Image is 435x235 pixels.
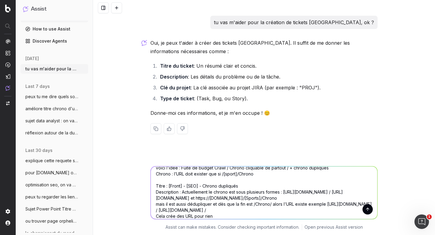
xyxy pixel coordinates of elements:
p: Oui, je peux t'aider à créer des tickets [GEOGRAPHIC_DATA]. Il suffit de me donner les informatio... [150,39,378,56]
strong: Titre du ticket [160,63,194,69]
span: last 30 days [25,147,53,153]
button: Assist [23,5,86,13]
span: explique cette requete sql : with bloc_ [25,158,79,164]
button: Sujet Power Point Titre Discover Aide-mo [21,204,88,214]
p: Donne-moi ces informations, et je m'en occupe ! 😊 [150,109,378,117]
img: Studio [5,74,10,79]
button: ou trouver page orpheline liste [21,216,88,226]
img: Analytics [5,39,10,44]
a: Open previous Assist version [304,224,363,230]
li: : (Task, Bug, ou Story). [158,94,378,103]
p: tu vas m'aider pour la création de tickets [GEOGRAPHIC_DATA], ok ? [214,18,374,27]
span: peux tu me dire quels sont les fiches jo [25,94,79,100]
textarea: voici l'idée : Fuite de budget Crawl / Chrono cliquable de partout / + chrono dupliqués Chrono : ... [151,166,377,219]
span: tu vas m'aider pour la création de [PERSON_NAME] [25,66,79,72]
span: last 7 days [25,83,50,89]
button: améliore titre chrono d'un article : sur [21,104,88,114]
span: Sujet Power Point Titre Discover Aide-mo [25,206,79,212]
button: réflexion autour de la durée de durée de [21,128,88,138]
iframe: Intercom live chat [414,214,429,229]
button: explique cette requete sql : with bloc_ [21,156,88,166]
span: peux tu regarder les liens entrants, sor [25,194,79,200]
span: améliore titre chrono d'un article : sur [25,106,79,112]
span: pour [DOMAIN_NAME] on va parler de données [25,170,79,176]
span: 1 [427,214,432,219]
button: peux tu regarder les liens entrants, sor [21,192,88,202]
h1: Assist [31,5,47,13]
img: Botify assist logo [141,40,147,46]
span: sujet data analyst : on va faire un rap [25,118,79,124]
img: Activation [5,62,10,67]
img: Switch project [6,101,10,105]
img: Setting [5,209,10,214]
button: peux tu me dire quels sont les fiches jo [21,92,88,101]
img: Assist [5,85,10,91]
a: Discover Agents [21,36,88,46]
img: My account [5,221,10,225]
span: optimisation seo, on va mettre des métad [25,182,79,188]
img: Intelligence [5,50,10,56]
img: Botify logo [5,5,11,12]
button: pour [DOMAIN_NAME] on va parler de données [21,168,88,178]
a: How to use Assist [21,24,88,34]
strong: Type de ticket [160,95,194,101]
p: Assist can make mistakes. Consider checking important information. [166,224,299,230]
button: optimisation seo, on va mettre des métad [21,180,88,190]
button: sujet data analyst : on va faire un rap [21,116,88,126]
img: Assist [23,6,28,12]
span: [DATE] [25,56,39,62]
strong: Description [160,74,188,80]
button: tu vas m'aider pour la création de [PERSON_NAME] [21,64,88,74]
li: : La clé associée au projet JIRA (par exemple : "PROJ"). [158,83,378,92]
li: : Les détails du problème ou de la tâche. [158,72,378,81]
span: réflexion autour de la durée de durée de [25,130,79,136]
li: : Un résumé clair et concis. [158,62,378,70]
strong: Clé du projet [160,85,191,91]
span: ou trouver page orpheline liste [25,218,79,224]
